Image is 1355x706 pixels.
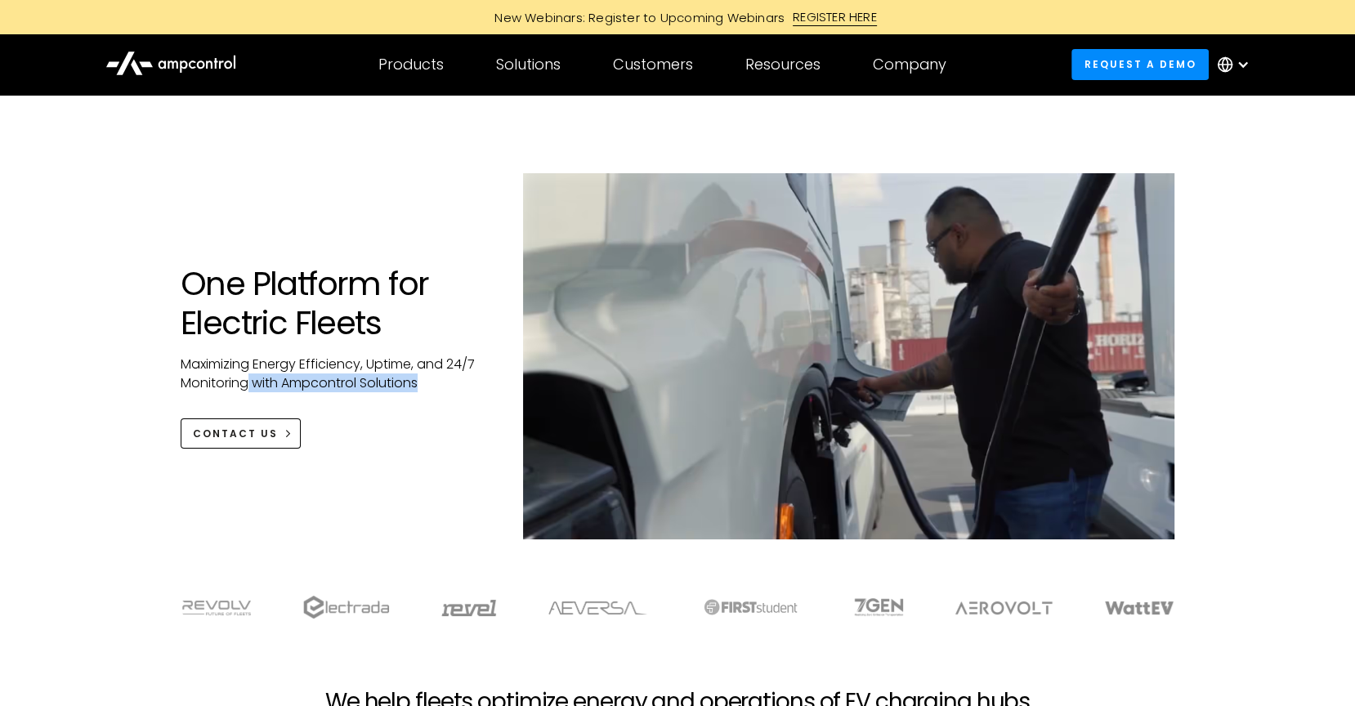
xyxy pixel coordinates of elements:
[1105,601,1174,614] img: WattEV logo
[378,56,444,74] div: Products
[303,596,389,619] img: electrada logo
[745,56,821,74] div: Resources
[1071,49,1209,79] a: Request a demo
[181,418,301,449] a: CONTACT US
[310,8,1045,26] a: New Webinars: Register to Upcoming WebinarsREGISTER HERE
[478,9,793,26] div: New Webinars: Register to Upcoming Webinars
[613,56,693,74] div: Customers
[496,56,561,74] div: Solutions
[873,56,946,74] div: Company
[793,8,877,26] div: REGISTER HERE
[955,601,1053,614] img: Aerovolt Logo
[181,355,490,392] p: Maximizing Energy Efficiency, Uptime, and 24/7 Monitoring with Ampcontrol Solutions
[181,264,490,342] h1: One Platform for Electric Fleets
[193,427,278,441] div: CONTACT US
